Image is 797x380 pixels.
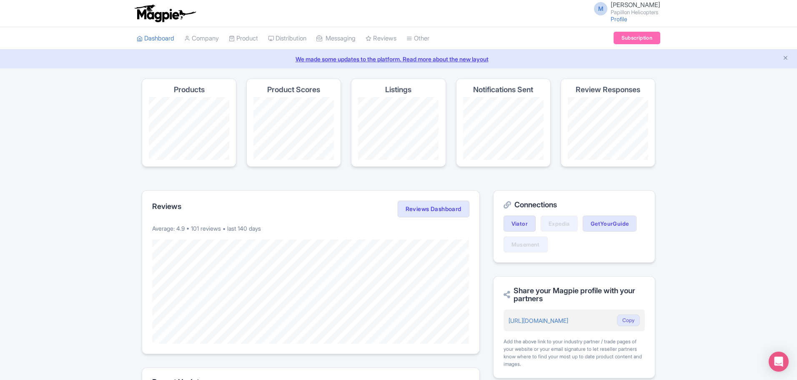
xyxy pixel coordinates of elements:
[611,15,627,23] a: Profile
[385,86,411,94] h4: Listings
[611,1,660,9] span: [PERSON_NAME]
[782,54,789,63] button: Close announcement
[594,2,607,15] span: M
[267,86,320,94] h4: Product Scores
[541,216,578,232] a: Expedia
[576,86,640,94] h4: Review Responses
[152,224,469,233] p: Average: 4.9 • 101 reviews • last 140 days
[473,86,533,94] h4: Notifications Sent
[174,86,205,94] h4: Products
[398,201,469,217] a: Reviews Dashboard
[611,10,660,15] small: Papillon Helicopters
[5,55,792,63] a: We made some updates to the platform. Read more about the new layout
[769,352,789,372] div: Open Intercom Messenger
[504,338,645,368] div: Add the above link to your industry partner / trade pages of your website or your email signature...
[504,237,548,252] a: Musement
[133,4,197,23] img: logo-ab69f6fb50320c5b225c76a69d11143b.png
[504,216,536,232] a: Viator
[229,27,258,50] a: Product
[583,216,637,232] a: GetYourGuide
[137,27,174,50] a: Dashboard
[268,27,306,50] a: Distribution
[184,27,219,50] a: Company
[589,2,660,15] a: M [PERSON_NAME] Papillon Helicopters
[614,32,660,44] a: Subscription
[504,287,645,303] h2: Share your Magpie profile with your partners
[152,202,181,211] h2: Reviews
[504,201,645,209] h2: Connections
[366,27,396,50] a: Reviews
[406,27,429,50] a: Other
[316,27,356,50] a: Messaging
[509,317,568,324] a: [URL][DOMAIN_NAME]
[617,315,640,326] button: Copy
